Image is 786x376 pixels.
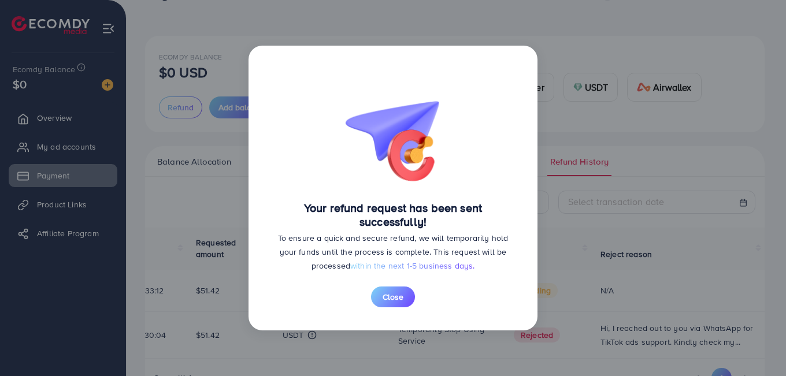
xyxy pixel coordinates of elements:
span: Close [383,291,403,303]
h4: Your refund request has been sent successfully! [272,201,514,229]
img: bg-request-refund-success.26ac5564.png [335,69,451,187]
p: To ensure a quick and secure refund, we will temporarily hold your funds until the process is com... [272,231,514,273]
iframe: Chat [737,324,777,367]
button: Close [371,286,415,307]
span: within the next 1-5 business days. [350,260,474,271]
